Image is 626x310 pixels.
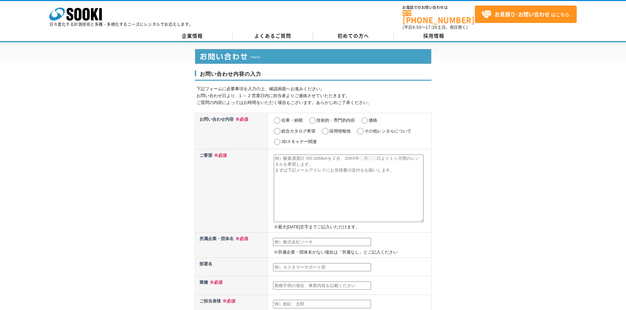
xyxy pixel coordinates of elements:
[234,117,248,122] span: ※必須
[316,118,355,123] label: 技術的・専門的内容
[426,24,437,30] span: 17:30
[364,129,411,134] label: その他レンタルについて
[195,113,267,149] th: お問い合わせ内容
[475,6,577,23] a: お見積り･お問い合わせはこちら
[221,299,235,303] span: ※必須
[394,31,474,41] a: 採用情報
[234,236,248,241] span: ※必須
[273,263,371,272] input: 例）カスタマーサポート部
[274,224,429,231] p: ※最大[DATE]文字までご記入いただけます。
[197,86,431,106] p: 下記フォームに必要事項を入力の上、確認画面へお進みください。 お問い合わせ日より、1 ～ 2 営業日内に担当者よりご連絡させていただきます。 ご質問の内容によってはお時間をいただく場合もございま...
[273,238,371,246] input: 例）株式会社ソーキ
[495,10,550,18] strong: お見積り･お問い合わせ
[195,276,267,295] th: 業種
[313,31,394,41] a: 初めての方へ
[233,31,313,41] a: よくあるご質問
[281,118,303,123] label: 在庫・納期
[49,22,193,26] p: 日々進化する計測技術と多種・多様化するニーズにレンタルでお応えします。
[337,32,369,39] span: 初めての方へ
[195,233,267,258] th: 所属企業・団体名
[273,281,371,290] input: 業種不明の場合、事業内容を記載ください
[195,49,431,64] img: お問い合わせ
[281,139,317,144] label: 3Dスキャナー関連
[412,24,422,30] span: 8:50
[403,6,475,10] span: お電話でのお問い合わせは
[403,24,468,30] span: (平日 ～ 土日、祝日除く)
[274,249,429,256] p: ※所属企業・団体名がない場合は「所属なし」とご記入ください
[481,10,569,19] span: はこちら
[195,258,267,276] th: 部署名
[403,10,475,24] a: [PHONE_NUMBER]
[152,31,233,41] a: 企業情報
[208,280,222,285] span: ※必須
[212,153,227,158] span: ※必須
[329,129,351,134] label: 採用情報他
[195,149,267,232] th: ご要望
[195,71,431,81] h3: お問い合わせ内容の入力
[369,118,377,123] label: 価格
[273,300,371,308] input: 例）創紀 太郎
[281,129,315,134] label: 総合カタログ希望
